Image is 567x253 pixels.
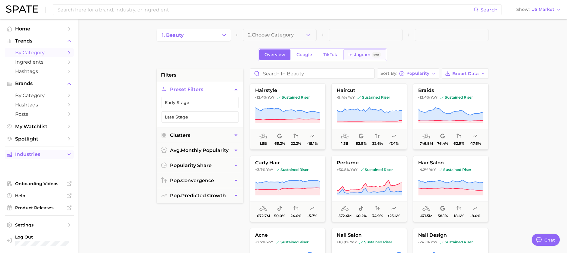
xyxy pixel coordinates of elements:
span: hairstyle [250,88,325,93]
span: Trends [15,38,63,44]
span: sustained riser [359,240,392,245]
span: Export Data [452,71,479,76]
span: Help [15,193,63,198]
button: Clusters [157,128,243,143]
button: Change Category [218,29,231,41]
button: hairstyle-12.4% YoYsustained risersustained riser1.5b65.2%22.2%-15.1% [250,83,325,150]
span: YoY [429,167,436,172]
span: sustained riser [276,240,309,245]
span: popularity share: TikTok [359,205,364,212]
input: Search in beauty [250,69,374,78]
span: average monthly popularity: Very High Popularity [422,133,430,140]
button: braids-13.4% YoYsustained risersustained riser746.8m76.4%62.9%-17.6% [413,83,489,150]
span: popularity convergence: Low Convergence [293,205,298,212]
span: -13.4% [418,95,430,100]
span: -9.4% [337,95,347,100]
span: 60.2% [356,214,367,218]
span: 672.7m [257,214,270,218]
span: -17.6% [470,141,481,146]
span: sustained riser [438,167,471,172]
span: braids [413,88,488,93]
button: ShowUS Market [515,6,562,14]
img: sustained riser [276,240,279,244]
a: Onboarding Videos [5,179,74,188]
a: Hashtags [5,67,74,76]
span: +30.8% [337,167,350,172]
a: InstagramBeta [343,49,386,60]
span: popularity share [170,163,212,168]
span: -24.1% [418,240,430,244]
a: TikTok [318,49,342,60]
span: nail salon [332,232,407,238]
span: Google [296,52,312,57]
button: pop.convergence [157,173,243,188]
span: acne [250,232,325,238]
abbr: popularity index [170,193,181,198]
span: popularity convergence: Low Convergence [375,133,380,140]
span: Home [15,26,63,32]
span: 62.9% [453,141,464,146]
span: Log Out [15,234,85,240]
span: popularity share: Google [440,205,445,212]
img: sustained riser [277,96,280,99]
span: -4.2% [418,167,428,172]
span: YoY [266,167,273,172]
span: Industries [15,152,63,157]
span: Product Releases [15,205,63,210]
a: Overview [259,49,290,60]
a: by Category [5,91,74,100]
button: 2.Choose Category [243,29,317,41]
img: sustained riser [438,168,442,172]
span: sustained riser [440,240,473,245]
span: 471.5m [420,214,432,218]
span: +25.6% [387,214,400,218]
a: Product Releases [5,203,74,212]
span: Settings [15,222,63,228]
span: popularity convergence: High Convergence [456,133,461,140]
button: haircut-9.4% YoYsustained risersustained riser1.3b82.9%22.6%-7.4% [332,83,407,150]
button: Industries [5,150,74,159]
span: hair salon [413,160,488,166]
span: popularity share: TikTok [277,205,282,212]
span: convergence [170,178,214,183]
a: 1. beauty [157,29,218,41]
span: filters [161,71,176,79]
a: Posts [5,109,74,119]
span: Posts [15,111,63,117]
span: 746.8m [420,141,433,146]
img: sustained riser [360,168,364,172]
span: YoY [267,95,274,100]
span: TikTok [323,52,337,57]
span: +10.0% [337,240,349,244]
span: haircut [332,88,407,93]
span: predicted growth [170,193,226,198]
button: pop.predicted growth [157,188,243,203]
span: YoY [431,95,437,100]
img: SPATE [6,5,38,13]
span: Spotlight [15,136,63,142]
button: Trends [5,36,74,46]
span: Beta [373,52,379,57]
span: Clusters [170,132,190,138]
button: Late Stage [162,111,239,123]
span: popularity convergence: Very Low Convergence [456,205,461,212]
span: sustained riser [357,95,390,100]
a: Home [5,24,74,33]
button: Preset Filters [157,82,243,97]
span: YoY [350,240,357,245]
button: Export Data [442,68,489,79]
span: -15.1% [307,141,318,146]
button: popularity share [157,158,243,173]
span: popularity convergence: Low Convergence [293,133,298,140]
span: -8.0% [470,214,480,218]
span: 34.9% [372,214,383,218]
span: by Category [15,93,63,98]
a: My Watchlist [5,122,74,131]
span: popularity convergence: Low Convergence [375,205,380,212]
span: My Watchlist [15,124,63,129]
span: popularity predicted growth: Uncertain [473,133,478,140]
a: Ingredients [5,57,74,67]
img: sustained riser [440,96,444,99]
span: sustained riser [276,167,309,172]
span: Hashtags [15,68,63,74]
